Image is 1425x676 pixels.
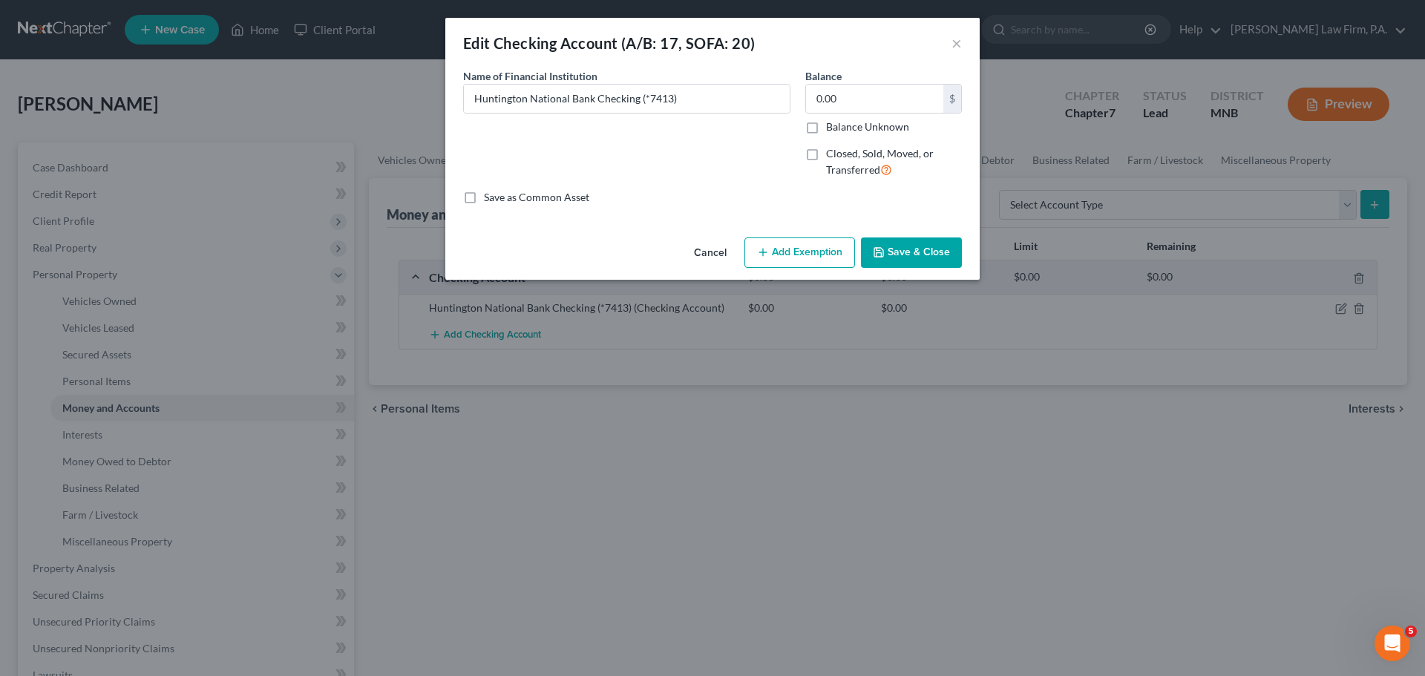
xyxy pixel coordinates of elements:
[682,239,738,269] button: Cancel
[463,70,597,82] span: Name of Financial Institution
[806,85,943,113] input: 0.00
[826,147,934,176] span: Closed, Sold, Moved, or Transferred
[861,237,962,269] button: Save & Close
[484,190,589,205] label: Save as Common Asset
[826,119,909,134] label: Balance Unknown
[1405,626,1417,637] span: 5
[744,237,855,269] button: Add Exemption
[1375,626,1410,661] iframe: Intercom live chat
[463,33,755,53] div: Edit Checking Account (A/B: 17, SOFA: 20)
[464,85,790,113] input: Enter name...
[805,68,842,84] label: Balance
[951,34,962,52] button: ×
[943,85,961,113] div: $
